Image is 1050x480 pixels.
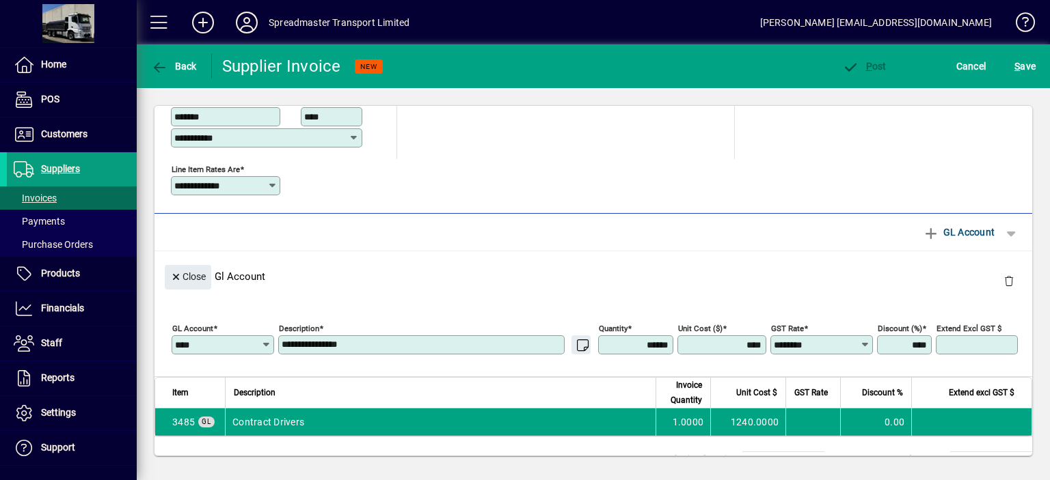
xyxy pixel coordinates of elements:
[7,326,137,361] a: Staff
[760,12,992,33] div: [PERSON_NAME] [EMAIL_ADDRESS][DOMAIN_NAME]
[916,220,1001,244] button: GL Account
[7,361,137,395] a: Reports
[14,216,65,227] span: Payments
[840,408,911,436] td: 0.00
[41,302,84,313] span: Financials
[7,186,137,210] a: Invoices
[41,407,76,418] span: Settings
[41,372,75,383] span: Reports
[647,451,742,468] td: Freight (excl GST)
[923,221,995,243] span: GL Account
[181,10,225,35] button: Add
[154,251,1032,301] div: Gl Account
[956,55,986,77] span: Cancel
[839,54,890,79] button: Post
[656,408,710,436] td: 1.0000
[151,61,197,72] span: Back
[742,451,824,468] td: 0.00
[7,292,137,326] a: Financials
[41,268,80,279] span: Products
[868,451,950,468] td: GST exclusive
[866,61,872,72] span: P
[842,61,887,72] span: ost
[41,442,75,453] span: Support
[279,323,319,333] mat-label: Description
[7,431,137,465] a: Support
[7,396,137,430] a: Settings
[225,10,269,35] button: Profile
[41,94,59,104] span: POS
[710,408,785,436] td: 1240.0000
[7,83,137,117] a: POS
[172,385,189,400] span: Item
[949,385,1014,400] span: Extend excl GST $
[7,257,137,291] a: Products
[137,54,212,79] app-page-header-button: Back
[148,54,200,79] button: Back
[41,337,62,348] span: Staff
[736,385,777,400] span: Unit Cost $
[1011,54,1039,79] button: Save
[41,128,87,139] span: Customers
[7,48,137,82] a: Home
[7,233,137,256] a: Purchase Orders
[937,323,1001,333] mat-label: Extend excl GST $
[7,117,137,152] a: Customers
[172,415,195,429] span: Contract Drivers
[771,323,804,333] mat-label: GST rate
[7,210,137,233] a: Payments
[14,239,93,250] span: Purchase Orders
[599,323,628,333] mat-label: Quantity
[165,265,211,290] button: Close
[794,385,828,400] span: GST Rate
[862,385,903,400] span: Discount %
[269,12,409,33] div: Spreadmaster Transport Limited
[14,193,57,203] span: Invoices
[222,55,341,77] div: Supplier Invoice
[161,270,215,282] app-page-header-button: Close
[1006,3,1033,47] a: Knowledge Base
[993,265,1025,298] button: Delete
[953,54,990,79] button: Cancel
[678,323,723,333] mat-label: Unit Cost ($)
[993,274,1025,287] app-page-header-button: Delete
[225,408,656,436] td: Contract Drivers
[172,164,240,173] mat-label: Line item rates are
[950,451,1032,468] td: 0.00
[170,266,206,288] span: Close
[360,62,377,71] span: NEW
[41,163,80,174] span: Suppliers
[1014,55,1036,77] span: ave
[664,378,702,408] span: Invoice Quantity
[1014,61,1020,72] span: S
[202,418,211,425] span: GL
[878,323,922,333] mat-label: Discount (%)
[234,385,275,400] span: Description
[41,59,66,70] span: Home
[172,323,213,333] mat-label: GL Account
